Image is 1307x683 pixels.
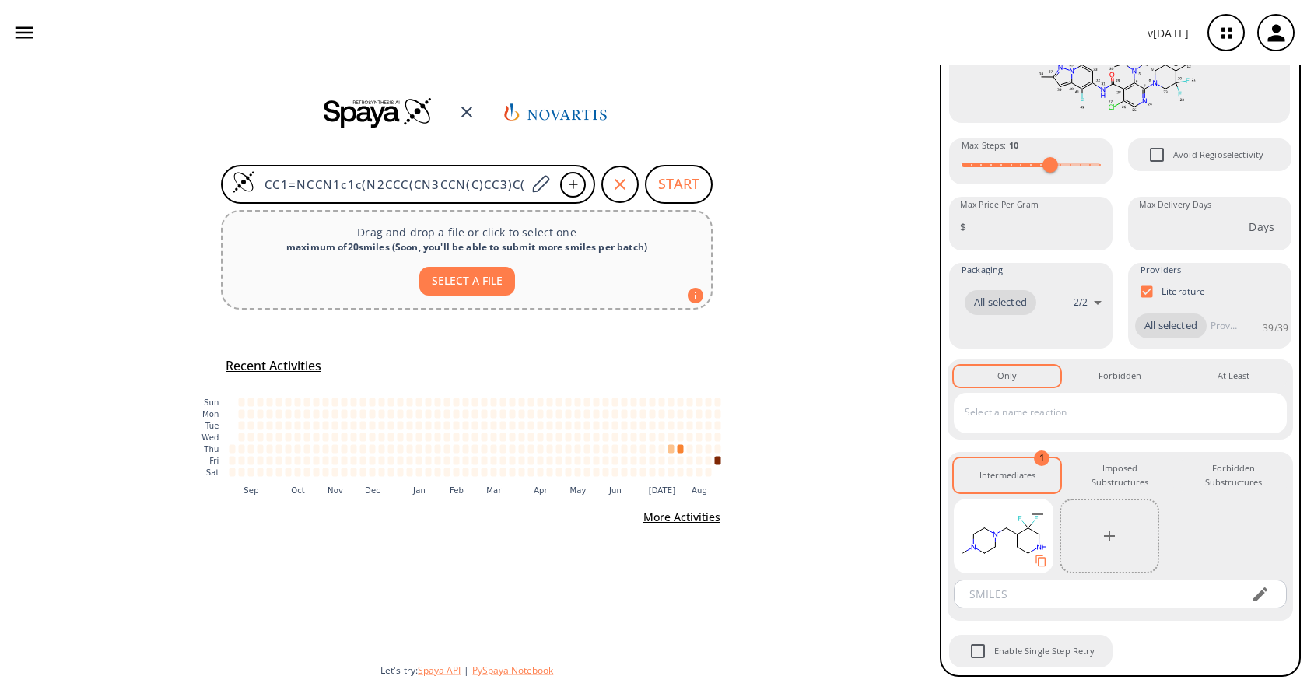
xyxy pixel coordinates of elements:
span: All selected [1135,318,1207,334]
span: Providers [1141,263,1181,277]
text: Sat [206,468,219,477]
div: Forbidden [1099,369,1141,383]
text: Dec [365,485,380,494]
span: Avoid Regioselectivity [1141,138,1173,171]
button: Copy to clipboard [1028,548,1053,573]
input: Enter SMILES [255,177,526,192]
text: [DATE] [649,485,676,494]
text: Mon [202,410,219,419]
span: Packaging [962,263,1003,277]
p: 39 / 39 [1263,321,1288,334]
button: Recent Activities [219,353,328,379]
span: 1 [1034,450,1049,466]
text: Sun [204,398,219,407]
span: Avoid Regioselectivity [1173,148,1263,162]
g: y-axis tick label [201,398,219,477]
div: Let's try: [380,664,927,677]
p: v [DATE] [1148,25,1189,41]
text: Aug [692,485,707,494]
text: Jun [608,485,622,494]
input: SMILES [958,580,1239,608]
label: Max Price Per Gram [960,199,1039,211]
input: Provider name [1207,313,1241,338]
p: $ [960,219,966,235]
img: Team logo [501,89,610,135]
g: x-axis tick label [244,485,707,494]
text: Feb [450,485,464,494]
button: PySpaya Notebook [472,664,553,677]
strong: 10 [1009,139,1018,151]
text: Tue [205,422,219,430]
input: Select a name reaction [961,400,1256,425]
div: When Single Step Retry is enabled, if no route is found during retrosynthesis, a retry is trigger... [948,633,1114,669]
text: Thu [203,445,219,454]
text: May [569,485,586,494]
p: Literature [1162,285,1206,298]
span: Enable Single Step Retry [962,635,994,667]
button: More Activities [637,503,727,532]
div: maximum of 20 smiles ( Soon, you'll be able to submit more smiles per batch ) [235,240,699,254]
button: SELECT A FILE [419,267,515,296]
button: Forbidden Substructures [1180,458,1287,493]
text: Oct [291,485,305,494]
p: Drag and drop a file or click to select one [235,224,699,240]
button: At Least [1180,366,1287,386]
img: Spaya logo [324,96,433,128]
text: Wed [201,433,219,442]
text: Apr [534,485,548,494]
div: Imposed Substructures [1079,461,1161,490]
text: Nov [328,485,343,494]
p: 2 / 2 [1074,296,1088,309]
span: Max Steps : [962,138,1018,152]
p: Days [1249,219,1274,235]
text: Jan [412,485,426,494]
div: At Least [1218,369,1249,383]
div: Only [997,369,1017,383]
svg: CN1CCN(CC2CCNCC2(F)F)CC1 [954,499,1053,573]
h5: Recent Activities [226,358,321,374]
div: Intermediates [979,468,1035,482]
text: Sep [244,485,258,494]
span: All selected [965,295,1036,310]
button: Only [954,366,1060,386]
span: | [461,664,472,677]
g: cell [230,398,721,476]
label: Max Delivery Days [1139,199,1211,211]
span: Enable Single Step Retry [994,644,1095,658]
text: Fri [209,457,219,465]
button: START [645,165,713,204]
div: Forbidden Substructures [1193,461,1274,490]
button: Intermediates [954,458,1060,493]
button: Forbidden [1067,366,1173,386]
button: Imposed Substructures [1067,458,1173,493]
img: Logo Spaya [232,170,255,194]
text: Mar [486,485,502,494]
button: Spaya API [418,664,461,677]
